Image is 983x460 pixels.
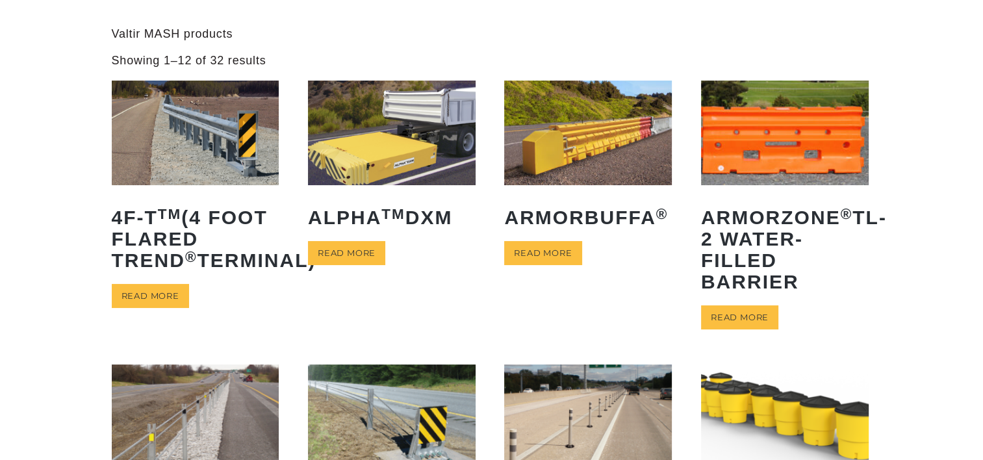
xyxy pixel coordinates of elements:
p: Valtir MASH products [112,27,872,42]
a: Read more about “ArmorZone® TL-2 Water-Filled Barrier” [701,305,778,329]
h2: 4F-T (4 Foot Flared TREND Terminal) [112,197,279,281]
a: ArmorBuffa® [504,81,672,238]
sup: ® [656,206,669,222]
h2: ArmorZone TL-2 Water-Filled Barrier [701,197,869,302]
a: Read more about “4F-TTM (4 Foot Flared TREND® Terminal)” [112,284,189,308]
h2: ArmorBuffa [504,197,672,238]
a: ALPHATMDXM [308,81,476,238]
a: ArmorZone®TL-2 Water-Filled Barrier [701,81,869,302]
h2: ALPHA DXM [308,197,476,238]
sup: TM [158,206,182,222]
a: 4F-TTM(4 Foot Flared TREND®Terminal) [112,81,279,281]
p: Showing 1–12 of 32 results [112,53,266,68]
sup: ® [185,249,198,265]
a: Read more about “ArmorBuffa®” [504,241,581,265]
a: Read more about “ALPHATM DXM” [308,241,385,265]
sup: TM [381,206,405,222]
sup: ® [840,206,852,222]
